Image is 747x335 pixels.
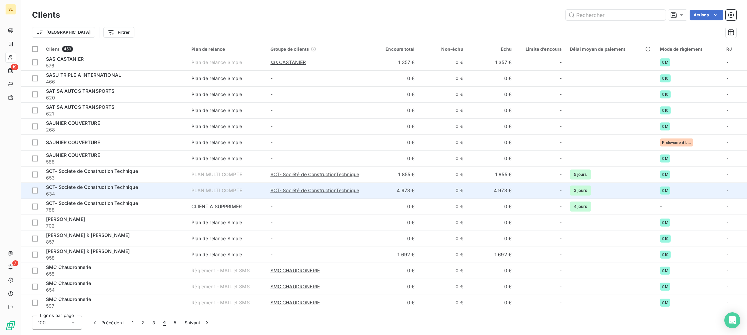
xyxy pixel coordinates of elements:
div: Plan de relance Simple [191,91,242,98]
div: Plan de relance Simple [191,155,242,162]
td: 0 € [419,215,467,231]
span: 597 [46,303,183,309]
td: 1 357 € [467,54,516,70]
div: Plan de relance Simple [191,219,242,226]
span: SMC CHAUDRONERIE [270,299,320,306]
div: Règlement - MAIL et SMS [191,299,249,306]
span: SASU TRIPLE A INTERNATIONAL [46,72,121,78]
span: - [560,123,562,130]
span: - [726,204,728,209]
td: 0 € [370,215,419,231]
td: 0 € [419,231,467,247]
span: CIC [662,253,668,257]
span: - [726,107,728,113]
span: CM [662,60,668,64]
button: Suivant [181,316,214,330]
td: 0 € [419,102,467,118]
span: - [726,220,728,225]
td: 0 € [370,263,419,279]
span: 7 [12,260,18,266]
span: SAS CASTANIER [46,56,84,62]
td: 0 € [419,150,467,166]
span: - [270,107,272,113]
span: - [270,155,272,161]
span: - [726,139,728,145]
div: PLAN MULTI COMPTE [191,187,242,194]
span: SAT SA AUTOS TRANSPORTS [46,104,114,110]
span: 3 jours [570,186,591,196]
span: - [560,139,562,146]
span: - [726,252,728,257]
button: Précédent [87,316,128,330]
span: CM [662,269,668,273]
span: [PERSON_NAME] [46,216,85,222]
span: - [560,59,562,66]
span: SCT- Societe de Construction Technique [46,168,138,174]
span: - [560,203,562,210]
td: 0 € [370,134,419,150]
span: - [726,75,728,81]
div: Mode de règlement [660,46,718,52]
div: Plan de relance Simple [191,251,242,258]
span: CM [662,173,668,177]
span: - [726,91,728,97]
span: [PERSON_NAME] & [PERSON_NAME] [46,232,130,238]
span: - [726,268,728,273]
span: [PERSON_NAME] & [PERSON_NAME] [46,248,130,254]
td: 0 € [370,295,419,311]
td: 0 € [419,279,467,295]
span: - [270,252,272,257]
span: SAUNIER COUVERTURE [46,120,100,126]
div: RJ [726,46,743,52]
span: SCT- Société de ConstructionTechnique [270,171,359,178]
td: 0 € [467,199,516,215]
span: 702 [46,223,183,229]
td: 0 € [419,86,467,102]
td: 0 € [370,102,419,118]
div: Échu [471,46,512,52]
span: - [270,139,272,145]
span: CM [662,189,668,193]
span: CM [662,124,668,128]
span: 4 [163,319,166,326]
div: SL [5,4,16,15]
span: - [726,300,728,305]
td: 0 € [419,54,467,70]
button: Actions [690,10,723,20]
span: Prélèvement bancaire [662,140,691,144]
span: CIC [662,108,668,112]
td: 4 973 € [467,183,516,199]
span: 788 [46,207,183,213]
span: - [726,188,728,193]
span: 459 [62,46,73,52]
td: 1 855 € [370,166,419,183]
span: 100 [38,319,46,326]
td: 0 € [467,118,516,134]
span: 466 [46,78,183,85]
span: - [560,219,562,226]
span: SAT SA AUTOS TRANSPORTS [46,88,114,94]
td: 0 € [467,150,516,166]
span: Client [46,46,59,52]
span: 621 [46,110,183,117]
div: Plan de relance Simple [191,139,242,146]
td: 0 € [419,183,467,199]
div: Plan de relance Simple [191,123,242,130]
span: SCT- Societe de Construction Technique [46,200,138,206]
td: 0 € [419,199,467,215]
div: Plan de relance [191,46,262,52]
span: Groupe de clients [270,46,309,52]
div: Limite d’encours [520,46,562,52]
span: - [726,172,728,177]
span: SMC Chaudronnerie [46,264,91,270]
span: - [560,187,562,194]
span: SCT- Societe de Construction Technique [46,184,138,190]
span: - [726,59,728,65]
td: 0 € [467,70,516,86]
span: 634 [46,191,183,197]
td: 0 € [370,86,419,102]
td: 0 € [467,102,516,118]
span: 268 [46,126,183,133]
span: CM [662,285,668,289]
span: SMC CHAUDRONERIE [270,267,320,274]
